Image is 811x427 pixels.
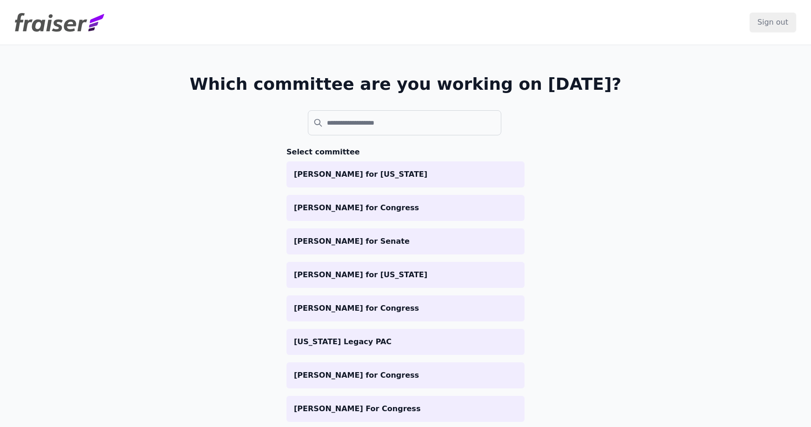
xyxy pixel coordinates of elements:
[294,202,517,213] p: [PERSON_NAME] for Congress
[286,147,525,158] h3: Select committee
[750,13,796,32] input: Sign out
[286,195,525,221] a: [PERSON_NAME] for Congress
[294,370,517,381] p: [PERSON_NAME] for Congress
[15,13,104,32] img: Fraiser Logo
[294,336,517,347] p: [US_STATE] Legacy PAC
[286,228,525,254] a: [PERSON_NAME] for Senate
[286,329,525,355] a: [US_STATE] Legacy PAC
[294,403,517,414] p: [PERSON_NAME] For Congress
[286,362,525,388] a: [PERSON_NAME] for Congress
[294,236,517,247] p: [PERSON_NAME] for Senate
[294,303,517,314] p: [PERSON_NAME] for Congress
[286,161,525,187] a: [PERSON_NAME] for [US_STATE]
[190,75,622,93] h1: Which committee are you working on [DATE]?
[294,269,517,280] p: [PERSON_NAME] for [US_STATE]
[286,262,525,288] a: [PERSON_NAME] for [US_STATE]
[286,295,525,321] a: [PERSON_NAME] for Congress
[294,169,517,180] p: [PERSON_NAME] for [US_STATE]
[286,396,525,422] a: [PERSON_NAME] For Congress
